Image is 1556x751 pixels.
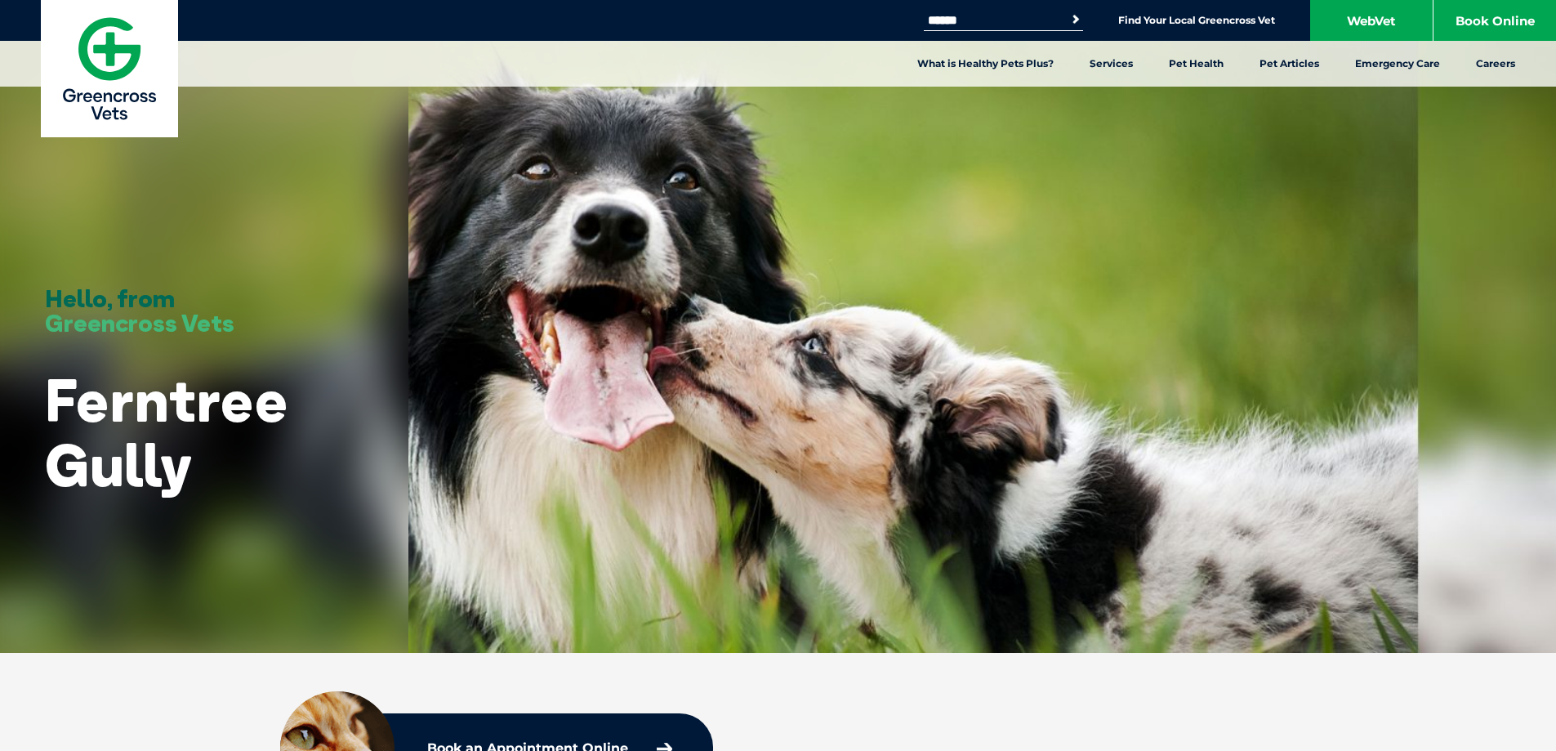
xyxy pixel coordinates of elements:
h1: Ferntree Gully [45,368,363,497]
a: Services [1072,41,1151,87]
a: What is Healthy Pets Plus? [899,41,1072,87]
a: Pet Health [1151,41,1242,87]
span: Hello, from [45,283,175,314]
span: Greencross Vets [45,307,234,338]
a: Find Your Local Greencross Vet [1118,14,1275,27]
a: Emergency Care [1337,41,1458,87]
a: Careers [1458,41,1533,87]
a: Pet Articles [1242,41,1337,87]
button: Search [1068,11,1084,28]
